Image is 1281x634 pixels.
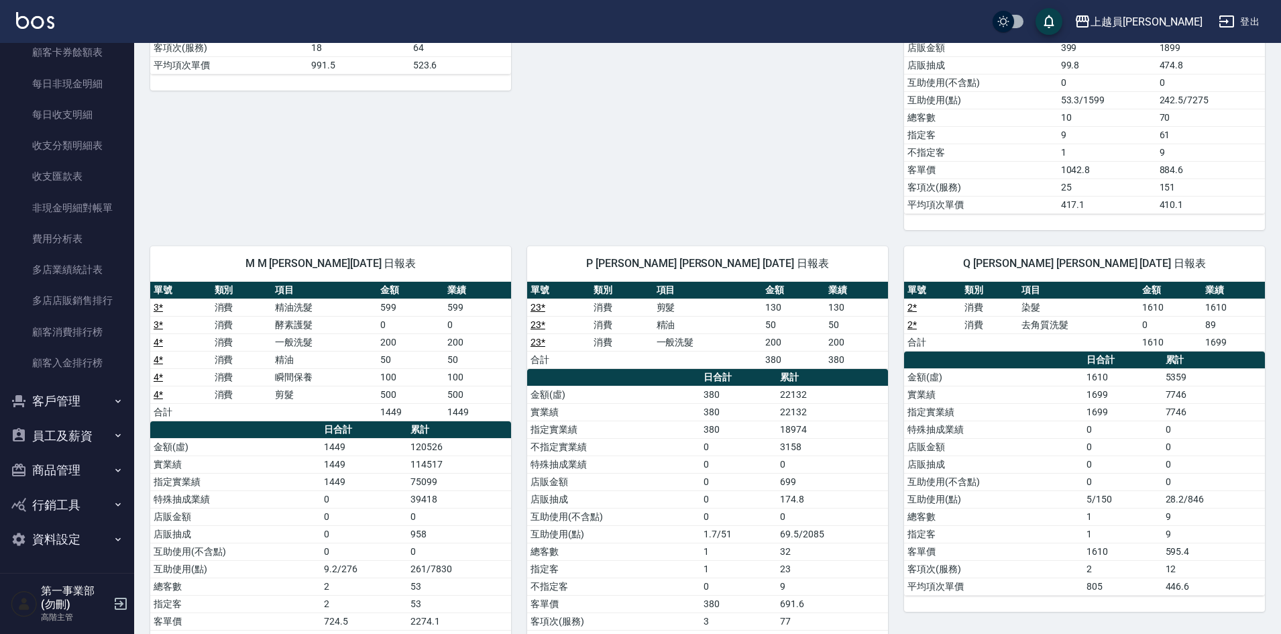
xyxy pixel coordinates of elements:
[5,348,129,378] a: 顧客入金排行榜
[700,578,777,595] td: 0
[920,257,1249,270] span: Q [PERSON_NAME] [PERSON_NAME] [DATE] 日報表
[1156,109,1265,126] td: 70
[904,39,1058,56] td: 店販金額
[444,403,511,421] td: 1449
[407,473,511,490] td: 75099
[1162,578,1265,595] td: 446.6
[5,488,129,523] button: 行銷工具
[1058,56,1156,74] td: 99.8
[904,368,1083,386] td: 金額(虛)
[904,178,1058,196] td: 客項次(服務)
[444,333,511,351] td: 200
[272,368,377,386] td: 瞬間保養
[308,56,409,74] td: 991.5
[377,316,444,333] td: 0
[377,333,444,351] td: 200
[41,611,109,623] p: 高階主管
[150,403,211,421] td: 合計
[1083,473,1162,490] td: 0
[527,386,700,403] td: 金額(虛)
[700,490,777,508] td: 0
[444,299,511,316] td: 599
[904,126,1058,144] td: 指定客
[904,56,1058,74] td: 店販抽成
[5,99,129,130] a: 每日收支明細
[1156,91,1265,109] td: 242.5/7275
[904,421,1083,438] td: 特殊抽成業績
[653,299,763,316] td: 剪髮
[1202,333,1265,351] td: 1699
[825,316,888,333] td: 50
[777,613,888,630] td: 77
[904,144,1058,161] td: 不指定客
[904,196,1058,213] td: 平均項次單價
[825,351,888,368] td: 380
[5,522,129,557] button: 資料設定
[321,421,407,439] th: 日合計
[321,613,407,630] td: 724.5
[527,613,700,630] td: 客項次(服務)
[1162,368,1265,386] td: 5359
[1156,74,1265,91] td: 0
[1156,196,1265,213] td: 410.1
[1162,403,1265,421] td: 7746
[150,508,321,525] td: 店販金額
[5,193,129,223] a: 非現金明細對帳單
[825,282,888,299] th: 業績
[700,595,777,613] td: 380
[543,257,872,270] span: P [PERSON_NAME] [PERSON_NAME] [DATE] 日報表
[211,351,272,368] td: 消費
[321,456,407,473] td: 1449
[150,525,321,543] td: 店販抽成
[700,473,777,490] td: 0
[444,368,511,386] td: 100
[527,543,700,560] td: 總客數
[444,282,511,299] th: 業績
[1202,282,1265,299] th: 業績
[1202,316,1265,333] td: 89
[377,299,444,316] td: 599
[1156,161,1265,178] td: 884.6
[904,490,1083,508] td: 互助使用(點)
[407,578,511,595] td: 53
[407,560,511,578] td: 261/7830
[5,419,129,454] button: 員工及薪資
[1083,525,1162,543] td: 1
[5,384,129,419] button: 客戶管理
[527,438,700,456] td: 不指定實業績
[1162,473,1265,490] td: 0
[1018,282,1138,299] th: 項目
[777,525,888,543] td: 69.5/2085
[211,316,272,333] td: 消費
[5,285,129,316] a: 多店店販銷售排行
[1058,74,1156,91] td: 0
[904,578,1083,595] td: 平均項次單價
[377,403,444,421] td: 1449
[777,560,888,578] td: 23
[700,508,777,525] td: 0
[150,39,308,56] td: 客項次(服務)
[150,595,321,613] td: 指定客
[272,333,377,351] td: 一般洗髮
[150,490,321,508] td: 特殊抽成業績
[321,543,407,560] td: 0
[321,490,407,508] td: 0
[377,351,444,368] td: 50
[777,473,888,490] td: 699
[527,578,700,595] td: 不指定客
[407,456,511,473] td: 114517
[590,333,653,351] td: 消費
[150,543,321,560] td: 互助使用(不含點)
[1139,282,1202,299] th: 金額
[308,39,409,56] td: 18
[5,130,129,161] a: 收支分類明細表
[444,351,511,368] td: 50
[1083,490,1162,508] td: 5/150
[1156,126,1265,144] td: 61
[904,333,961,351] td: 合計
[700,560,777,578] td: 1
[211,333,272,351] td: 消費
[321,473,407,490] td: 1449
[700,421,777,438] td: 380
[1083,578,1162,595] td: 805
